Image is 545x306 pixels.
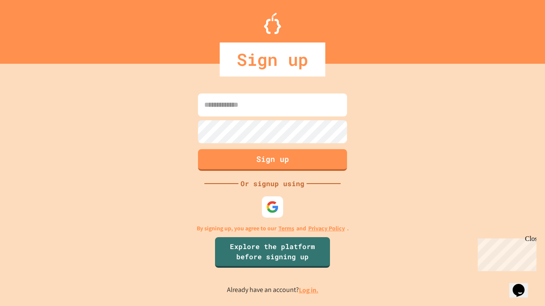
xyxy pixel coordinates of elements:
[3,3,59,54] div: Chat with us now!Close
[227,285,318,295] p: Already have an account?
[299,286,318,295] a: Log in.
[308,224,345,233] a: Privacy Policy
[197,224,349,233] p: By signing up, you agree to our and .
[509,272,536,297] iframe: chat widget
[278,224,294,233] a: Terms
[238,178,307,189] div: Or signup using
[266,201,279,213] img: google-icon.svg
[264,13,281,34] img: Logo.svg
[198,149,347,171] button: Sign up
[474,235,536,271] iframe: chat widget
[215,237,330,268] a: Explore the platform before signing up
[220,42,325,76] div: Sign up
